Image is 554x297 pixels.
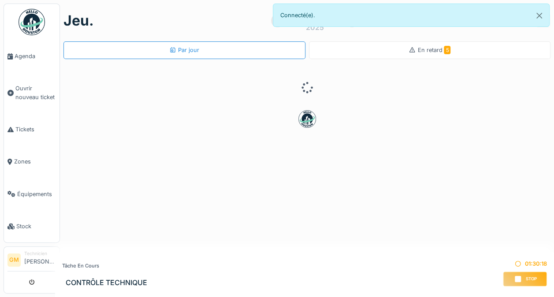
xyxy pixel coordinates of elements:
[4,178,59,210] a: Équipements
[417,47,450,53] span: En retard
[503,260,547,268] div: 01:30:18
[63,12,94,29] h1: jeu.
[529,4,549,27] button: Close
[4,145,59,178] a: Zones
[24,250,56,257] div: Technicien
[273,4,550,27] div: Connecté(e).
[7,253,21,267] li: GM
[15,52,56,60] span: Agenda
[15,125,56,134] span: Tickets
[4,113,59,145] a: Tickets
[15,84,56,101] span: Ouvrir nouveau ticket
[4,72,59,113] a: Ouvrir nouveau ticket
[444,46,450,54] span: 5
[526,276,537,282] span: Stop
[19,9,45,35] img: Badge_color-CXgf-gQk.svg
[4,40,59,72] a: Agenda
[66,278,147,287] h3: CONTRÔLE TECHNIQUE
[24,250,56,269] li: [PERSON_NAME]
[169,46,199,54] div: Par jour
[16,222,56,230] span: Stock
[17,190,56,198] span: Équipements
[306,22,324,33] div: 2025
[298,110,316,128] img: badge-BVDL4wpA.svg
[14,157,56,166] span: Zones
[7,250,56,271] a: GM Technicien[PERSON_NAME]
[62,262,147,270] div: Tâche en cours
[4,210,59,242] a: Stock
